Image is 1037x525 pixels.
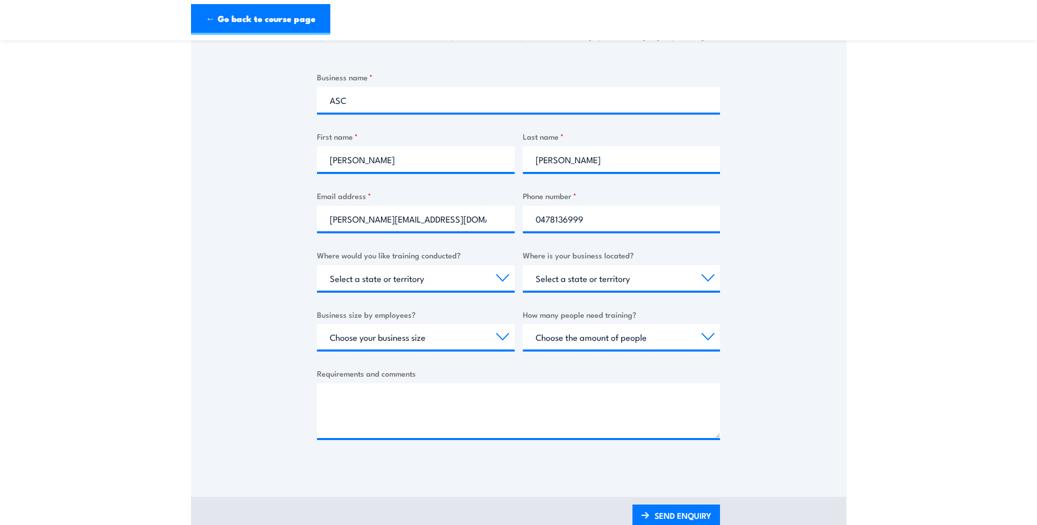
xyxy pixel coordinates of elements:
[317,130,515,142] label: First name
[317,367,720,379] label: Requirements and comments
[317,71,720,83] label: Business name
[523,130,721,142] label: Last name
[523,190,721,202] label: Phone number
[317,249,515,261] label: Where would you like training conducted?
[523,249,721,261] label: Where is your business located?
[191,4,330,35] a: ← Go back to course page
[523,309,721,320] label: How many people need training?
[317,309,515,320] label: Business size by employees?
[317,190,515,202] label: Email address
